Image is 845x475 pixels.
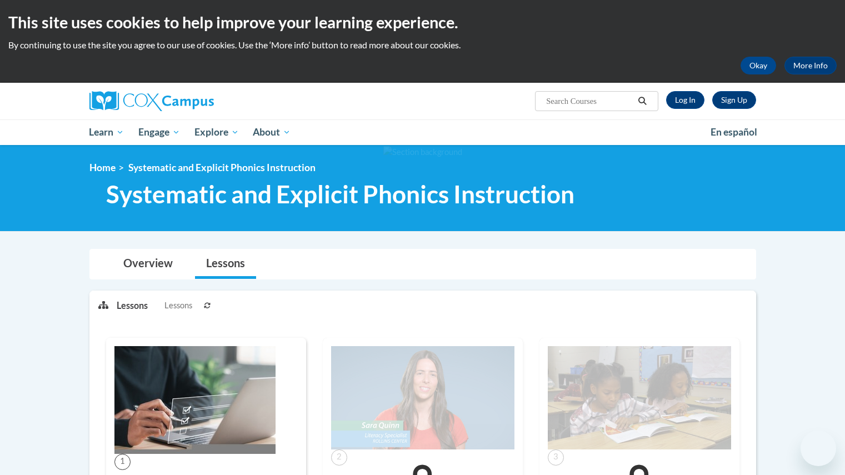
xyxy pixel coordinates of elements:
[112,249,184,279] a: Overview
[82,119,132,145] a: Learn
[89,126,124,139] span: Learn
[253,126,291,139] span: About
[548,346,731,449] img: Course Image
[8,11,837,33] h2: This site uses cookies to help improve your learning experience.
[128,162,316,173] span: Systematic and Explicit Phonics Instruction
[637,97,647,106] i: 
[89,91,214,111] img: Cox Campus
[131,119,187,145] a: Engage
[73,119,773,145] div: Main menu
[194,126,239,139] span: Explore
[548,449,564,466] span: 3
[545,94,634,108] input: Search Courses
[666,91,704,109] a: Log In
[703,121,764,144] a: En español
[138,126,180,139] span: Engage
[187,119,246,145] a: Explore
[331,346,514,449] img: Course Image
[711,126,757,138] span: En español
[89,162,116,173] a: Home
[246,119,298,145] a: About
[784,57,837,74] a: More Info
[801,431,836,466] iframe: Button to launch messaging window
[117,299,148,312] p: Lessons
[712,91,756,109] a: Register
[89,91,301,111] a: Cox Campus
[195,249,256,279] a: Lessons
[331,449,347,466] span: 2
[8,39,837,51] p: By continuing to use the site you agree to our use of cookies. Use the ‘More info’ button to read...
[634,94,651,108] button: Search
[114,346,276,454] img: Course Image
[114,454,131,470] span: 1
[164,299,192,312] span: Lessons
[741,57,776,74] button: Okay
[106,179,574,209] span: Systematic and Explicit Phonics Instruction
[383,146,462,158] img: Section background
